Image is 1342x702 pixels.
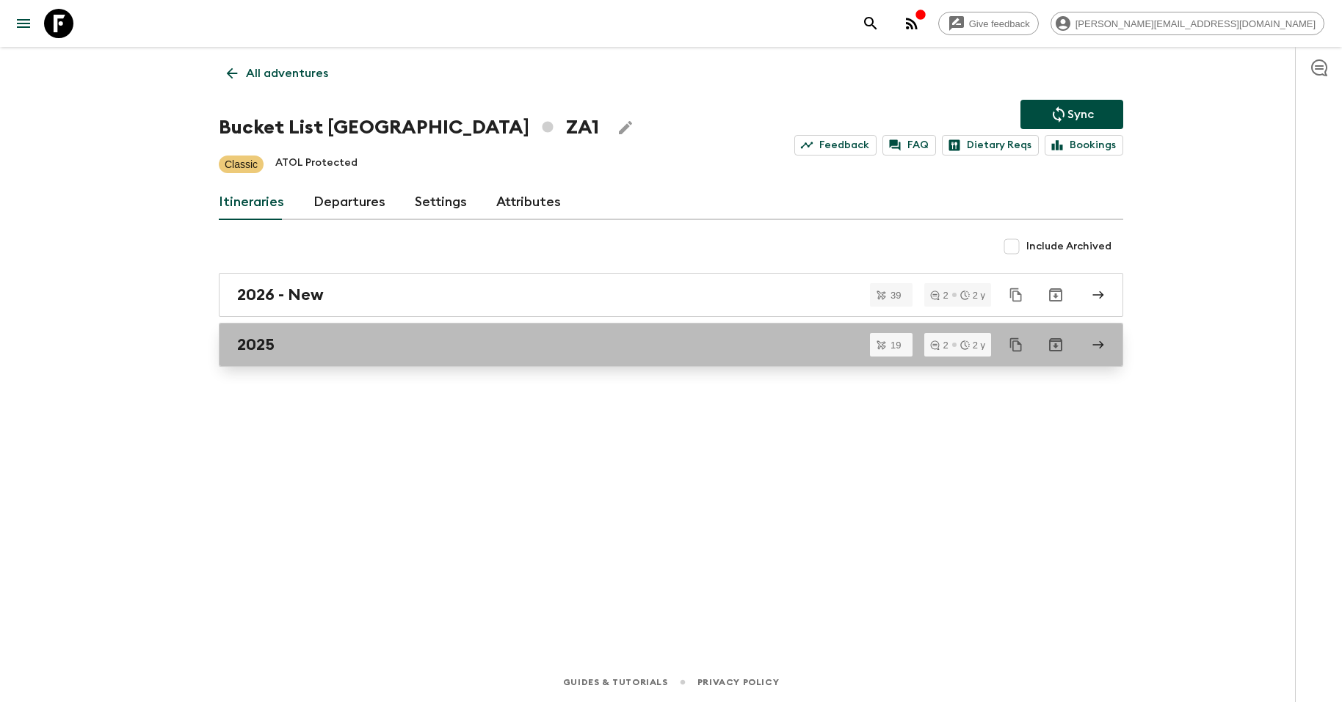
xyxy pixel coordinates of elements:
[1020,100,1123,129] button: Sync adventure departures to the booking engine
[313,185,385,220] a: Departures
[246,65,328,82] p: All adventures
[219,323,1123,367] a: 2025
[1041,330,1070,359] button: Archive
[219,185,284,220] a: Itineraries
[794,135,877,156] a: Feedback
[1045,135,1123,156] a: Bookings
[237,335,275,354] h2: 2025
[1067,106,1094,123] p: Sync
[496,185,561,220] a: Attributes
[930,340,948,350] div: 2
[275,156,358,173] p: ATOL Protected
[930,290,948,300] div: 2
[563,674,668,690] a: Guides & Tutorials
[611,113,640,142] button: Edit Adventure Title
[219,113,599,142] h1: Bucket List [GEOGRAPHIC_DATA] ZA1
[1041,280,1070,310] button: Archive
[697,674,779,690] a: Privacy Policy
[1003,282,1029,308] button: Duplicate
[219,273,1123,317] a: 2026 - New
[1067,18,1324,29] span: [PERSON_NAME][EMAIL_ADDRESS][DOMAIN_NAME]
[882,340,910,350] span: 19
[237,285,324,304] h2: 2026 - New
[960,340,985,350] div: 2 y
[1026,239,1111,254] span: Include Archived
[1051,12,1324,35] div: [PERSON_NAME][EMAIL_ADDRESS][DOMAIN_NAME]
[938,12,1039,35] a: Give feedback
[415,185,467,220] a: Settings
[882,290,910,300] span: 39
[882,135,936,156] a: FAQ
[225,157,258,172] p: Classic
[9,9,38,38] button: menu
[219,59,336,88] a: All adventures
[961,18,1038,29] span: Give feedback
[960,290,985,300] div: 2 y
[1003,332,1029,358] button: Duplicate
[942,135,1039,156] a: Dietary Reqs
[856,9,885,38] button: search adventures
